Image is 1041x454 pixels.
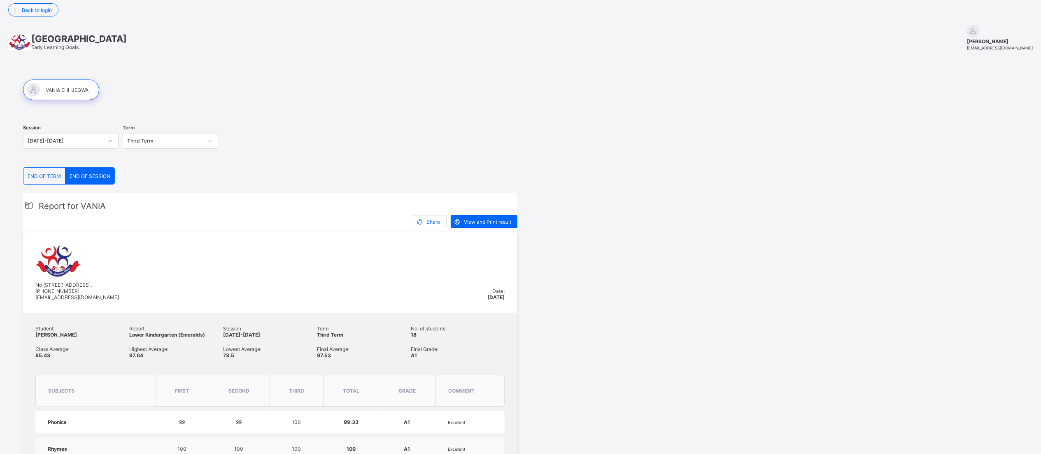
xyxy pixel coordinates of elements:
[411,352,417,358] span: A1
[31,44,80,50] span: Early Learning Goals.
[448,388,475,394] span: comment
[292,446,301,452] span: 100
[317,325,411,332] span: Term
[8,34,31,50] img: School logo
[129,352,143,358] span: 97.64
[22,7,52,13] span: Back to login
[39,201,106,211] span: Report for VANIA
[28,173,61,179] span: END OF TERM
[228,388,249,394] span: SECOND
[175,388,189,394] span: FIRST
[35,332,77,338] span: [PERSON_NAME]
[35,352,50,358] span: 85.43
[317,352,331,358] span: 97.53
[448,447,466,452] span: Excellent
[404,446,410,452] span: A1
[31,33,127,44] span: [GEOGRAPHIC_DATA]
[967,46,1033,50] span: [EMAIL_ADDRESS][DOMAIN_NAME]
[129,325,223,332] span: Report
[343,388,359,394] span: total
[236,419,242,425] span: 99
[967,25,979,37] img: default.svg
[317,332,343,338] span: Third Term
[464,219,511,225] span: View and Print result
[411,332,417,338] span: 18
[411,346,505,352] span: Final Grade:
[289,388,304,394] span: THIRD
[411,325,505,332] span: No. of students:
[123,125,135,131] span: Term
[35,282,119,300] span: No [STREET_ADDRESS]. [PHONE_NUMBER] [EMAIL_ADDRESS][DOMAIN_NAME]
[70,173,110,179] span: END OF SESSION
[23,125,41,131] span: Session
[967,38,1033,44] span: [PERSON_NAME]
[28,138,103,144] div: [DATE]-[DATE]
[448,420,466,425] span: Excellent
[177,446,186,452] span: 100
[426,219,440,225] span: Share
[179,419,185,425] span: 99
[223,346,317,352] span: Lowest Average:
[223,325,317,332] span: Session
[223,332,260,338] span: [DATE]-[DATE]
[492,288,505,294] span: Date:
[404,419,410,425] span: A1
[344,419,359,425] span: 99.33
[129,346,223,352] span: Highest Average:
[35,325,129,332] span: Student
[347,446,356,452] span: 100
[48,388,75,394] span: subjects
[399,388,416,394] span: grade
[487,294,505,300] span: [DATE]
[234,446,243,452] span: 100
[127,138,203,144] div: Third Term
[48,446,67,452] span: Rhymes
[223,352,234,358] span: 73.5
[292,419,301,425] span: 100
[129,332,205,338] span: Lower Kindergarten (Emeralds)
[35,245,82,278] img: sweethaven.png
[48,419,67,425] span: Phonics
[35,346,129,352] span: Class Average:
[317,346,411,352] span: Final Average:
